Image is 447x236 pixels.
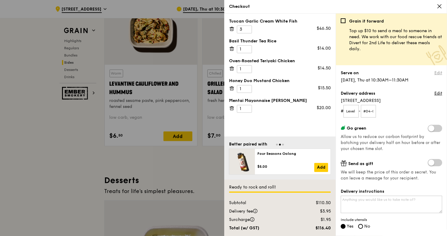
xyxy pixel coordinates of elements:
[314,163,328,172] a: Add
[341,224,346,229] input: Yes
[341,134,440,151] span: Allow us to reduce our carbon footprint by batching your delivery half an hour before or after yo...
[298,208,334,214] div: $3.95
[434,90,442,97] a: Edit
[298,225,334,231] div: $116.40
[341,90,375,97] label: Delivery address
[317,105,331,111] div: $20.00
[341,98,442,104] span: [STREET_ADDRESS]
[341,169,442,181] span: We will keep the price of this order a secret. You can leave a message for your recipient.
[257,151,328,156] div: Four Seasons Oolong
[225,200,298,206] div: Subtotal
[229,98,331,104] div: Mentai Mayonnaise [PERSON_NAME]
[341,188,442,195] label: Delivery instructions
[343,105,359,118] input: Floor
[434,70,442,76] a: Edit
[229,38,331,44] div: Basil Thunder Tea Rice
[347,224,353,229] span: Yes
[229,141,267,147] div: Better paired with
[229,18,331,24] div: Tuscan Garlic Cream White Fish
[276,144,278,146] span: Go to slide 1
[257,164,314,169] div: $5.00
[279,144,281,146] span: Go to slide 2
[317,26,331,32] div: $46.50
[229,184,331,190] div: Ready to rock and roll!
[229,78,331,84] div: Honey Duo Mustard Chicken
[225,225,298,231] div: Total (w/ GST)
[349,19,384,24] b: Grain it forward
[229,4,442,10] div: Checkout
[318,85,331,91] div: $15.50
[282,144,284,146] span: Go to slide 3
[341,105,442,118] form: # -
[229,58,331,64] div: Oven‑Roasted Teriyaki Chicken
[358,224,363,229] input: No
[349,28,442,52] p: Top up $10 to send a meal to someone in need. We work with our food rescue friends at Divert for ...
[361,105,376,118] input: Unit
[348,161,373,166] span: Send as gift
[298,217,334,223] div: $1.95
[225,208,298,214] div: Delivery fee
[347,126,366,131] span: Go green
[318,65,331,71] div: $14.50
[341,70,359,76] label: Serve on
[426,45,447,66] img: Meal donation
[225,217,298,223] div: Surcharge
[341,217,442,222] span: Include utensils
[341,78,408,83] span: [DATE], Thu at 10:30AM–11:30AM
[364,224,370,229] span: No
[298,200,334,206] div: $110.50
[317,45,331,51] div: $14.00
